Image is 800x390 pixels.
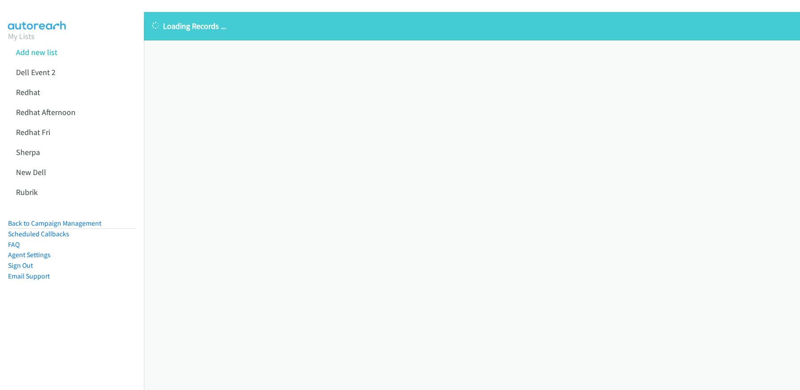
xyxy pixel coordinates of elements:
[8,261,33,270] a: Sign Out
[152,20,792,32] p: Loading Records ...
[8,272,50,280] a: Email Support
[8,251,51,259] a: Agent Settings
[16,147,40,157] a: Sherpa
[16,127,50,137] a: Redhat Fri
[16,107,76,117] a: Redhat Afternoon
[8,230,69,238] a: Scheduled Callbacks
[16,47,57,57] a: Add new list
[8,219,101,227] a: Back to Campaign Management
[16,87,40,97] a: Redhat
[16,187,38,197] a: Rubrik
[16,167,46,177] a: New Dell
[8,31,35,41] a: My Lists
[8,240,20,249] a: FAQ
[16,67,56,77] a: Dell Event 2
